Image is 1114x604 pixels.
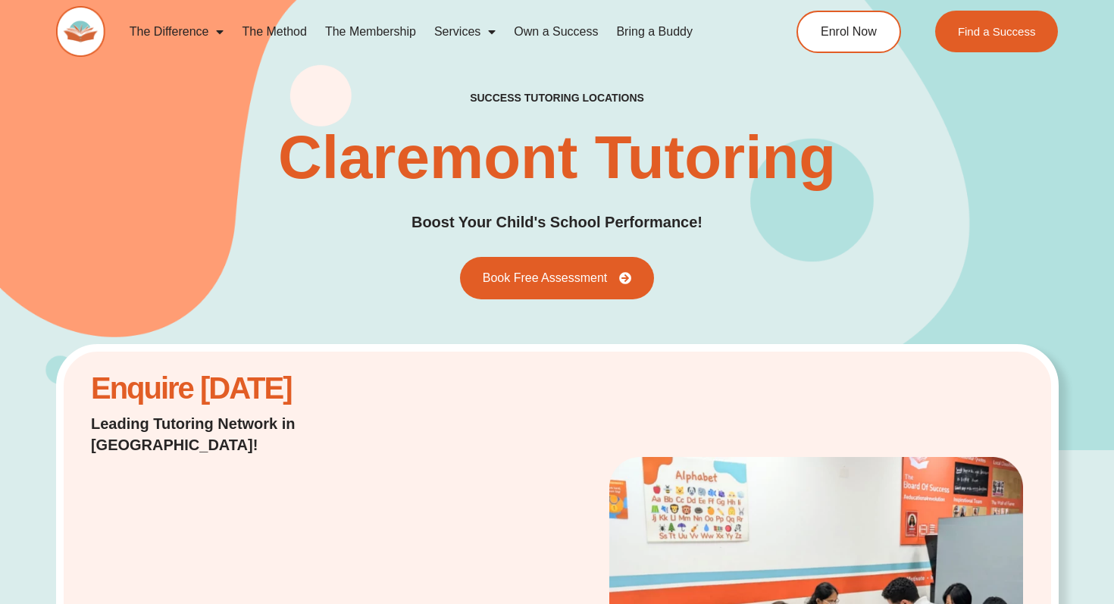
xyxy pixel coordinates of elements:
[821,26,877,38] span: Enrol Now
[91,379,424,398] h2: Enquire [DATE]
[425,14,505,49] a: Services
[316,14,425,49] a: The Membership
[91,413,424,455] h2: Leading Tutoring Network in [GEOGRAPHIC_DATA]!
[470,91,644,105] h2: success tutoring locations
[278,127,836,188] h1: Claremont Tutoring
[505,14,607,49] a: Own a Success
[411,211,703,234] h2: Boost Your Child's School Performance!
[796,11,901,53] a: Enrol Now
[120,14,740,49] nav: Menu
[460,257,655,299] a: Book Free Assessment
[958,26,1036,37] span: Find a Success
[483,272,608,284] span: Book Free Assessment
[935,11,1059,52] a: Find a Success
[233,14,315,49] a: The Method
[607,14,702,49] a: Bring a Buddy
[120,14,233,49] a: The Difference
